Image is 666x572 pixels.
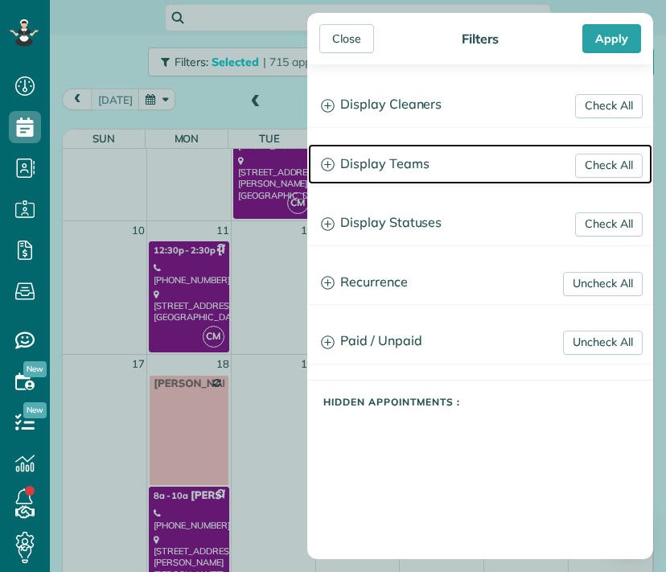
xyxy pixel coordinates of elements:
div: Close [319,24,374,53]
a: Check All [575,94,643,118]
a: Display Statuses [308,203,652,244]
div: Filters [457,31,504,47]
a: Check All [575,212,643,237]
a: Paid / Unpaid [308,321,652,362]
h5: Hidden Appointments : [323,397,653,407]
a: Uncheck All [563,331,643,355]
a: Uncheck All [563,272,643,296]
span: New [23,402,47,418]
span: New [23,361,47,377]
a: Check All [575,154,643,178]
a: Recurrence [308,262,652,303]
a: Display Teams [308,144,652,185]
div: Apply [582,24,641,53]
a: Display Cleaners [308,84,652,126]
